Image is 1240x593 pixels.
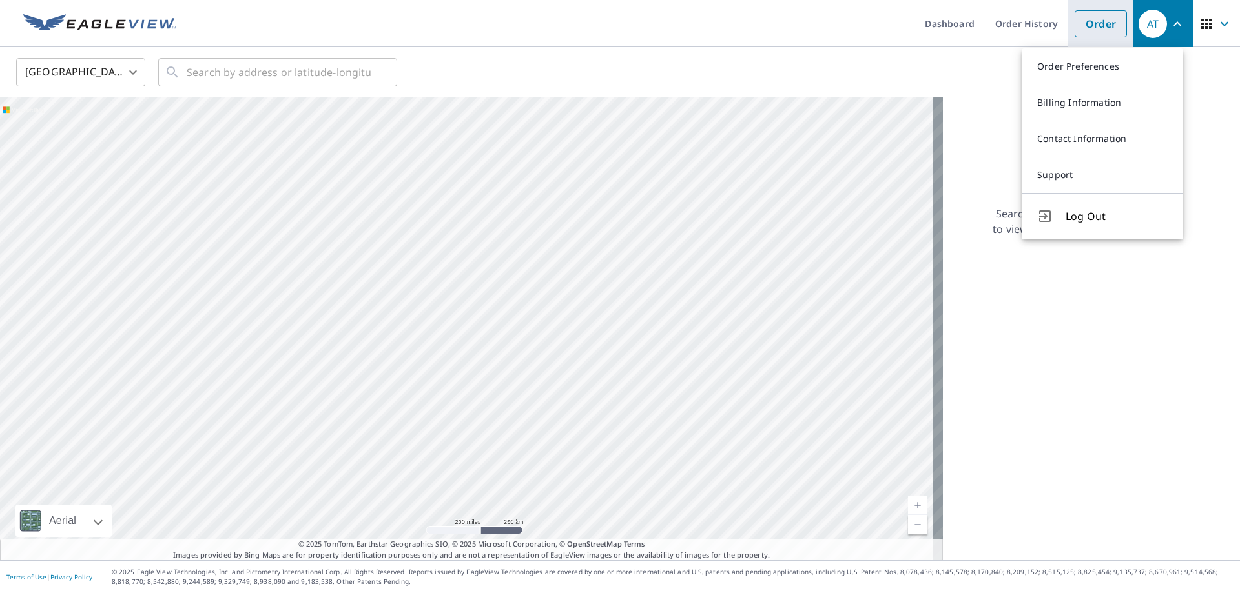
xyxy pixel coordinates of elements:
[45,505,80,537] div: Aerial
[908,515,927,534] a: Current Level 5, Zoom Out
[6,572,46,581] a: Terms of Use
[908,496,927,515] a: Current Level 5, Zoom In
[567,539,621,548] a: OpenStreetMap
[298,539,645,550] span: © 2025 TomTom, Earthstar Geographics SIO, © 2025 Microsoft Corporation, ©
[15,505,112,537] div: Aerial
[112,567,1234,587] p: © 2025 Eagle View Technologies, Inc. and Pictometry International Corp. All Rights Reserved. Repo...
[23,14,176,34] img: EV Logo
[624,539,645,548] a: Terms
[187,54,371,90] input: Search by address or latitude-longitude
[992,206,1165,237] p: Searching for a property address to view a list of available products.
[1022,157,1183,193] a: Support
[6,573,92,581] p: |
[1022,193,1183,239] button: Log Out
[16,54,145,90] div: [GEOGRAPHIC_DATA]
[1139,10,1167,38] div: AT
[1022,121,1183,157] a: Contact Information
[1075,10,1127,37] a: Order
[1022,85,1183,121] a: Billing Information
[1022,48,1183,85] a: Order Preferences
[1066,208,1168,224] span: Log Out
[50,572,92,581] a: Privacy Policy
